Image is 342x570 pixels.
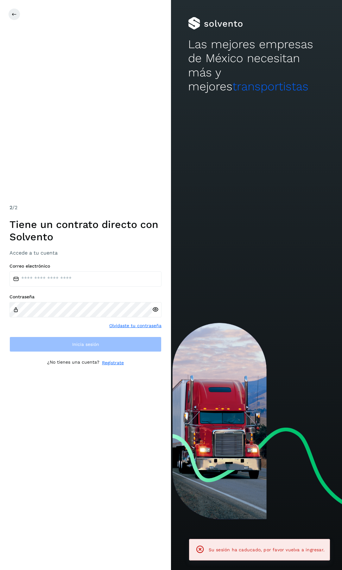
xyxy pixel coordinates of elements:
span: Su sesión ha caducado, por favor vuelva a ingresar. [209,547,325,552]
span: transportistas [232,80,308,93]
h2: Las mejores empresas de México necesitan más y mejores [188,37,325,94]
span: Inicia sesión [72,342,99,347]
label: Contraseña [9,294,161,300]
p: ¿No tienes una cuenta? [47,359,99,366]
span: 2 [9,204,12,211]
button: Inicia sesión [9,337,161,352]
div: /2 [9,204,161,211]
label: Correo electrónico [9,263,161,269]
a: Olvidaste tu contraseña [109,322,161,329]
h1: Tiene un contrato directo con Solvento [9,218,161,243]
a: Regístrate [102,359,124,366]
h3: Accede a tu cuenta [9,250,161,256]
